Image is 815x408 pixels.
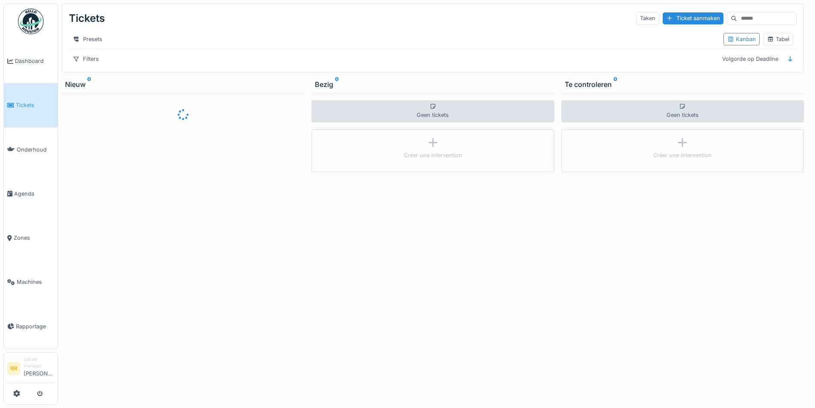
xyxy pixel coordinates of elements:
div: Volgorde op Deadline [718,53,782,65]
span: Onderhoud [17,146,54,154]
div: Kanban [727,35,756,43]
sup: 0 [613,79,617,89]
div: Geen tickets [311,100,554,122]
a: RR Lokale manager[PERSON_NAME] [7,356,54,383]
div: Geen tickets [561,100,804,122]
span: Agenda [14,190,54,198]
div: Tickets [69,7,105,30]
a: Rapportage [4,304,58,348]
span: Dashboard [15,57,54,65]
div: Bezig [315,79,551,89]
span: Zones [14,234,54,242]
div: Filters [69,53,103,65]
span: Rapportage [16,322,54,331]
span: Machines [17,278,54,286]
a: Dashboard [4,39,58,83]
img: Badge_color-CXgf-gQk.svg [18,9,44,34]
div: Tabel [767,35,789,43]
div: Presets [69,33,106,45]
a: Onderhoud [4,128,58,172]
a: Zones [4,216,58,260]
a: Tickets [4,83,58,127]
div: Lokale manager [24,356,54,369]
div: Ticket aanmaken [663,12,723,24]
span: Tickets [16,101,54,109]
div: Te controleren [565,79,801,89]
a: Agenda [4,172,58,216]
div: Nieuw [65,79,301,89]
a: Machines [4,260,58,304]
div: Créer une intervention [653,151,711,159]
sup: 0 [87,79,91,89]
div: Taken [636,12,659,24]
sup: 0 [335,79,339,89]
div: Créer une intervention [404,151,462,159]
li: [PERSON_NAME] [24,356,54,381]
li: RR [7,362,20,375]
